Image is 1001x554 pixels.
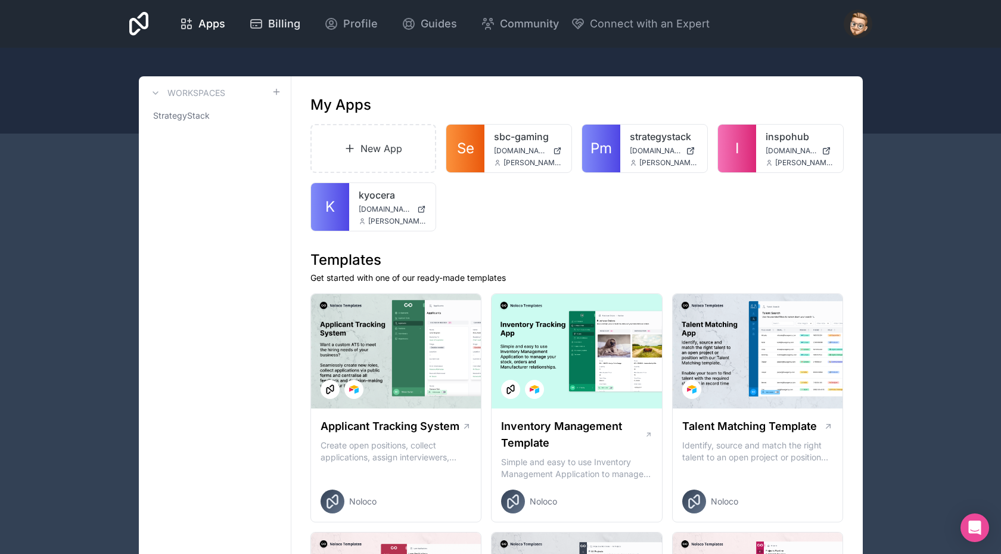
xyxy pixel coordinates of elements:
[687,385,697,394] img: Airtable Logo
[766,146,834,156] a: [DOMAIN_NAME]
[349,496,377,507] span: Noloco
[349,385,359,394] img: Airtable Logo
[321,418,459,435] h1: Applicant Tracking System
[359,188,427,202] a: kyocera
[310,250,844,270] h1: Templates
[590,139,612,158] span: Pm
[630,146,698,156] a: [DOMAIN_NAME]
[321,440,472,463] p: Create open positions, collect applications, assign interviewers, centralise candidate feedback a...
[310,124,437,173] a: New App
[392,11,467,37] a: Guides
[766,146,817,156] span: [DOMAIN_NAME]
[530,496,557,507] span: Noloco
[960,513,989,542] div: Open Intercom Messenger
[735,139,739,158] span: I
[530,385,539,394] img: Airtable Logo
[630,146,681,156] span: [DOMAIN_NAME]
[368,216,427,226] span: [PERSON_NAME][EMAIL_ADDRESS][DOMAIN_NAME]
[315,11,387,37] a: Profile
[501,418,644,451] h1: Inventory Management Template
[682,418,817,435] h1: Talent Matching Template
[457,139,474,158] span: Se
[500,16,559,32] span: Community
[421,16,457,32] span: Guides
[446,125,484,172] a: Se
[766,129,834,144] a: inspohub
[682,440,834,463] p: Identify, source and match the right talent to an open project or position with our Talent Matchi...
[310,95,371,114] h1: My Apps
[311,183,349,231] a: K
[325,197,335,216] span: K
[359,205,427,214] a: [DOMAIN_NAME]
[153,110,210,122] span: StrategyStack
[639,158,698,168] span: [PERSON_NAME][EMAIL_ADDRESS][DOMAIN_NAME]
[148,105,281,126] a: StrategyStack
[343,16,378,32] span: Profile
[198,16,225,32] span: Apps
[590,16,710,32] span: Connect with an Expert
[718,125,756,172] a: I
[268,16,300,32] span: Billing
[630,129,698,144] a: strategystack
[711,496,738,507] span: Noloco
[471,11,568,37] a: Community
[170,11,235,37] a: Apps
[501,456,652,480] p: Simple and easy to use Inventory Management Application to manage your stock, orders and Manufact...
[167,87,225,99] h3: Workspaces
[494,129,562,144] a: sbc-gaming
[582,125,620,172] a: Pm
[494,146,548,156] span: [DOMAIN_NAME]
[775,158,834,168] span: [PERSON_NAME][EMAIL_ADDRESS][DOMAIN_NAME]
[310,272,844,284] p: Get started with one of our ready-made templates
[240,11,310,37] a: Billing
[148,86,225,100] a: Workspaces
[494,146,562,156] a: [DOMAIN_NAME]
[571,16,710,32] button: Connect with an Expert
[359,205,413,214] span: [DOMAIN_NAME]
[503,158,562,168] span: [PERSON_NAME][EMAIL_ADDRESS][DOMAIN_NAME]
